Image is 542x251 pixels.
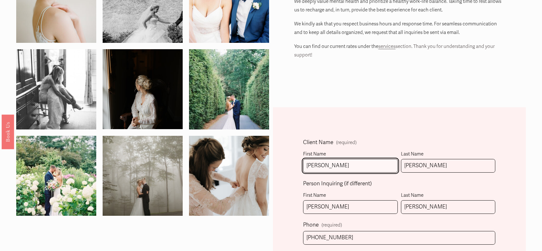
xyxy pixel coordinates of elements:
[401,150,496,159] div: Last Name
[169,136,289,216] img: ASW-178.jpg
[2,114,14,149] a: Book Us
[303,138,333,148] span: Client Name
[294,20,505,37] p: We kindly ask that you respect business hours and response time. For seamless communication and t...
[294,43,496,58] span: section. Thank you for understanding and your support!
[303,191,398,200] div: First Name
[83,49,203,129] img: a&b-122.jpg
[401,191,496,200] div: Last Name
[294,42,505,59] p: You can find our current rates under the
[16,122,96,229] img: 14305484_1259623107382072_1992716122685880553_o.jpg
[16,36,96,142] img: 14231398_1259601320717584_5710543027062833933_o.jpg
[83,136,203,216] img: a&b-249.jpg
[303,220,319,230] span: Phone
[303,150,398,159] div: First Name
[303,179,372,189] span: Person Inquiring (if different)
[322,223,342,228] span: (required)
[336,140,356,145] span: (required)
[378,43,396,49] a: services
[189,36,269,142] img: 14241554_1259623257382057_8150699157505122959_o.jpg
